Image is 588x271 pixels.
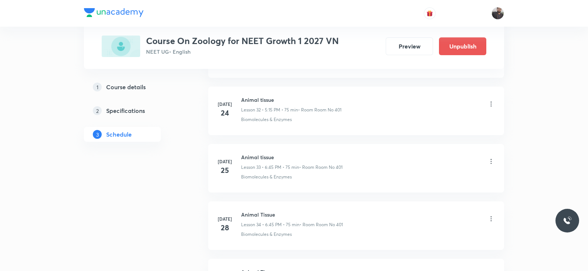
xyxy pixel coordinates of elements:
[217,107,232,118] h4: 24
[424,7,436,19] button: avatar
[106,106,145,115] h5: Specifications
[84,8,143,19] a: Company Logo
[241,164,299,171] p: Lesson 33 • 6:45 PM • 75 min
[217,165,232,176] h4: 25
[102,36,140,57] img: 588E975D-F3FF-454D-B393-2B7CDB87B32E_plus.png
[106,130,132,139] h5: Schedule
[386,37,433,55] button: Preview
[93,106,102,115] p: 2
[217,101,232,107] h6: [DATE]
[241,96,341,104] h6: Animal tissue
[146,36,339,46] h3: Course On Zoology for NEET Growth 1 2027 VN
[299,164,342,171] p: • Room Room No 401
[217,222,232,233] h4: 28
[146,48,339,56] p: NEET UG • English
[241,153,342,161] h6: Animal tissue
[241,174,292,180] p: Biomolecules & Enzymes
[241,116,292,123] p: Biomolecules & Enzymes
[84,80,185,94] a: 1Course details
[563,216,572,225] img: ttu
[298,107,341,113] p: • Room Room No 401
[106,83,146,91] h5: Course details
[93,130,102,139] p: 3
[491,7,504,20] img: Vishal Choudhary
[300,221,343,228] p: • Room Room No 401
[439,37,486,55] button: Unpublish
[217,158,232,165] h6: [DATE]
[426,10,433,17] img: avatar
[84,103,185,118] a: 2Specifications
[93,83,102,91] p: 1
[241,107,298,113] p: Lesson 32 • 5:15 PM • 75 min
[241,221,300,228] p: Lesson 34 • 6:45 PM • 75 min
[241,231,292,238] p: Biomolecules & Enzymes
[84,8,143,17] img: Company Logo
[241,211,343,218] h6: Animal Tissue
[217,215,232,222] h6: [DATE]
